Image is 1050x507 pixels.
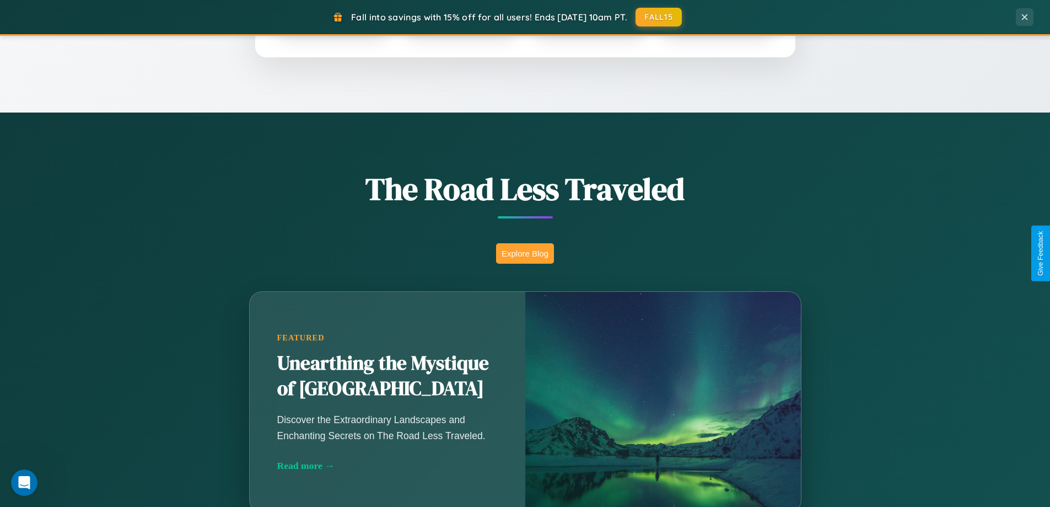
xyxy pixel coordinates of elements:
span: Fall into savings with 15% off for all users! Ends [DATE] 10am PT. [351,12,627,23]
div: Read more → [277,460,498,472]
iframe: Intercom live chat [11,469,37,496]
h2: Unearthing the Mystique of [GEOGRAPHIC_DATA] [277,351,498,402]
button: Explore Blog [496,243,554,264]
div: Featured [277,333,498,343]
h1: The Road Less Traveled [195,168,856,210]
p: Discover the Extraordinary Landscapes and Enchanting Secrets on The Road Less Traveled. [277,412,498,443]
button: FALL15 [636,8,682,26]
div: Give Feedback [1037,231,1044,276]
